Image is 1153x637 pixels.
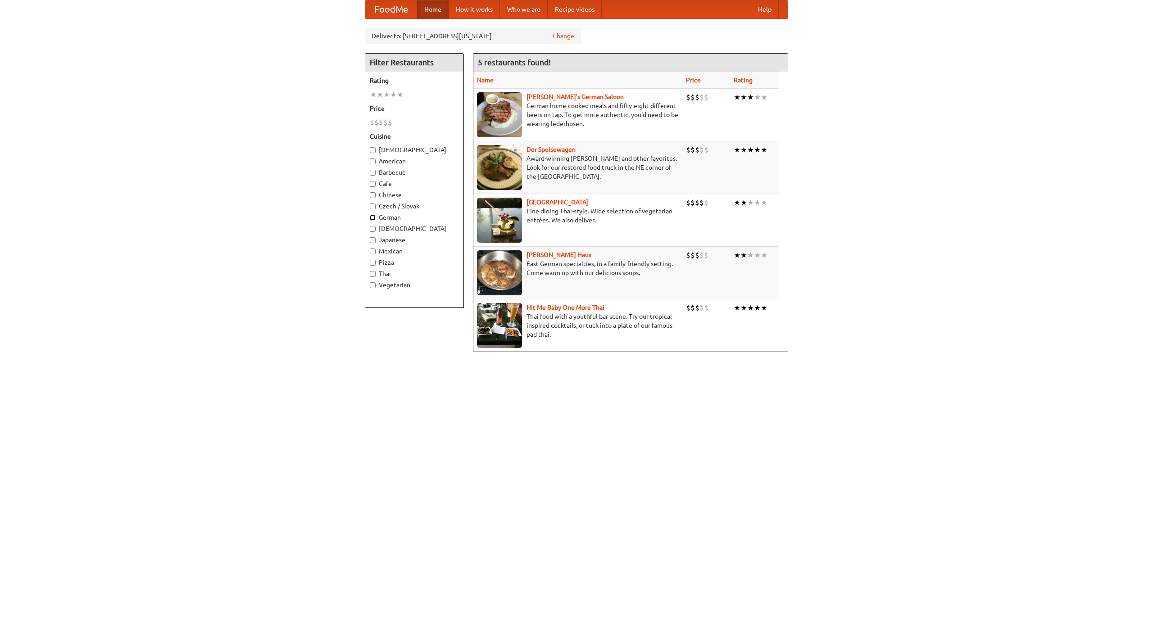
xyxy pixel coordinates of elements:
li: ★ [390,90,397,99]
li: ★ [383,90,390,99]
li: $ [686,145,690,155]
input: Thai [370,271,376,277]
li: $ [695,198,699,208]
label: Pizza [370,258,459,267]
li: ★ [740,303,747,313]
label: [DEMOGRAPHIC_DATA] [370,145,459,154]
li: $ [695,303,699,313]
p: Award-winning [PERSON_NAME] and other favorites. Look for our restored food truck in the NE corne... [477,154,679,181]
li: $ [690,92,695,102]
p: East German specialties, in a family-friendly setting. Come warm up with our delicious soups. [477,259,679,277]
a: Change [553,32,574,41]
li: ★ [747,250,754,260]
li: $ [690,145,695,155]
input: American [370,158,376,164]
li: $ [695,145,699,155]
li: $ [704,303,708,313]
li: ★ [370,90,377,99]
h5: Rating [370,76,459,85]
a: [PERSON_NAME] Haus [527,251,591,258]
a: Der Speisewagen [527,146,576,153]
li: ★ [747,303,754,313]
li: $ [686,250,690,260]
li: ★ [397,90,404,99]
li: ★ [747,92,754,102]
li: ★ [734,198,740,208]
li: $ [704,145,708,155]
input: Vegetarian [370,282,376,288]
input: Chinese [370,192,376,198]
li: $ [699,198,704,208]
li: ★ [740,145,747,155]
li: $ [695,92,699,102]
input: Barbecue [370,170,376,176]
p: German home-cooked meals and fifty-eight different beers on tap. To get more authentic, you'd nee... [477,101,679,128]
li: $ [699,303,704,313]
li: $ [695,250,699,260]
b: Hit Me Baby One More Thai [527,304,604,311]
li: $ [690,303,695,313]
h4: Filter Restaurants [365,54,463,72]
li: ★ [740,250,747,260]
li: $ [379,117,383,127]
li: $ [686,198,690,208]
label: Barbecue [370,168,459,177]
li: ★ [761,145,767,155]
p: Thai food with a youthful bar scene. Try our tropical inspired cocktails, or tuck into a plate of... [477,312,679,339]
li: ★ [740,198,747,208]
img: esthers.jpg [477,92,522,137]
li: $ [383,117,388,127]
li: ★ [734,145,740,155]
a: [PERSON_NAME]'s German Saloon [527,93,624,100]
img: kohlhaus.jpg [477,250,522,295]
label: German [370,213,459,222]
li: $ [699,145,704,155]
li: ★ [754,250,761,260]
li: ★ [761,92,767,102]
label: Japanese [370,235,459,244]
li: $ [704,198,708,208]
label: [DEMOGRAPHIC_DATA] [370,224,459,233]
a: Rating [734,77,753,84]
li: $ [690,198,695,208]
li: $ [699,250,704,260]
input: [DEMOGRAPHIC_DATA] [370,226,376,232]
a: Who we are [500,0,548,18]
img: babythai.jpg [477,303,522,348]
p: Fine dining Thai-style. Wide selection of vegetarian entrées. We also deliver. [477,207,679,225]
li: $ [704,92,708,102]
li: ★ [761,250,767,260]
img: satay.jpg [477,198,522,243]
li: ★ [761,303,767,313]
a: FoodMe [365,0,417,18]
input: [DEMOGRAPHIC_DATA] [370,147,376,153]
a: [GEOGRAPHIC_DATA] [527,199,588,206]
label: Chinese [370,190,459,199]
li: ★ [377,90,383,99]
a: Recipe videos [548,0,602,18]
li: ★ [747,145,754,155]
li: ★ [754,303,761,313]
label: Cafe [370,179,459,188]
li: ★ [734,92,740,102]
img: speisewagen.jpg [477,145,522,190]
li: ★ [740,92,747,102]
label: American [370,157,459,166]
li: ★ [761,198,767,208]
div: Deliver to: [STREET_ADDRESS][US_STATE] [365,28,581,44]
li: $ [686,303,690,313]
label: Mexican [370,247,459,256]
h5: Price [370,104,459,113]
a: Price [686,77,701,84]
a: Help [751,0,779,18]
label: Vegetarian [370,280,459,289]
li: $ [690,250,695,260]
li: $ [704,250,708,260]
li: $ [388,117,392,127]
li: $ [686,92,690,102]
input: Japanese [370,237,376,243]
li: $ [370,117,374,127]
li: ★ [747,198,754,208]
